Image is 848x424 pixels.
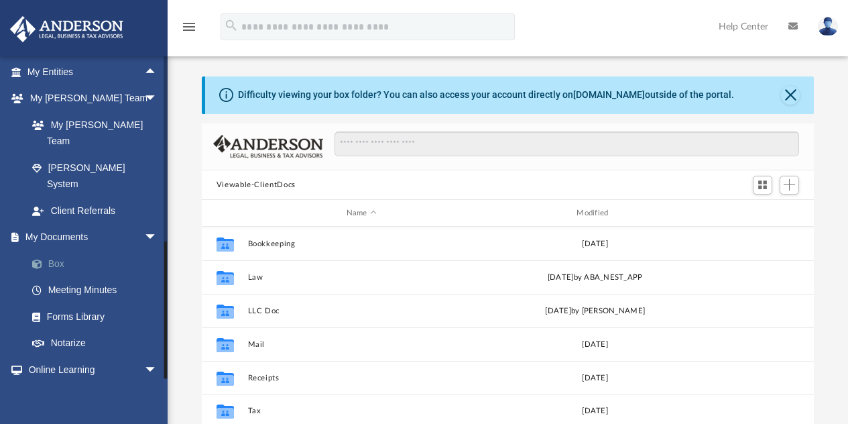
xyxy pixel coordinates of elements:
[181,25,197,35] a: menu
[19,277,178,304] a: Meeting Minutes
[481,238,709,250] div: [DATE]
[481,305,709,317] div: [DATE] by [PERSON_NAME]
[224,18,239,33] i: search
[335,131,799,157] input: Search files and folders
[217,179,296,191] button: Viewable-ClientDocs
[818,17,838,36] img: User Pic
[19,303,171,330] a: Forms Library
[144,224,171,252] span: arrow_drop_down
[247,340,475,349] button: Mail
[247,374,475,382] button: Receipts
[208,207,241,219] div: id
[9,224,178,251] a: My Documentsarrow_drop_down
[181,19,197,35] i: menu
[247,207,475,219] div: Name
[19,330,178,357] a: Notarize
[481,405,709,417] div: [DATE]
[238,88,734,102] div: Difficulty viewing your box folder? You can also access your account directly on outside of the p...
[9,85,171,112] a: My [PERSON_NAME] Teamarrow_drop_down
[19,197,171,224] a: Client Referrals
[19,250,178,277] a: Box
[19,111,164,154] a: My [PERSON_NAME] Team
[481,339,709,351] div: [DATE]
[481,207,709,219] div: Modified
[247,407,475,416] button: Tax
[481,272,709,284] div: [DATE] by ABA_NEST_APP
[144,58,171,86] span: arrow_drop_up
[6,16,127,42] img: Anderson Advisors Platinum Portal
[780,176,800,195] button: Add
[9,356,171,383] a: Online Learningarrow_drop_down
[9,58,178,85] a: My Entitiesarrow_drop_up
[247,240,475,248] button: Bookkeeping
[573,89,645,100] a: [DOMAIN_NAME]
[247,273,475,282] button: Law
[715,207,808,219] div: id
[144,85,171,113] span: arrow_drop_down
[19,154,171,197] a: [PERSON_NAME] System
[247,307,475,315] button: LLC Doc
[781,86,800,105] button: Close
[753,176,773,195] button: Switch to Grid View
[144,356,171,384] span: arrow_drop_down
[481,372,709,384] div: [DATE]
